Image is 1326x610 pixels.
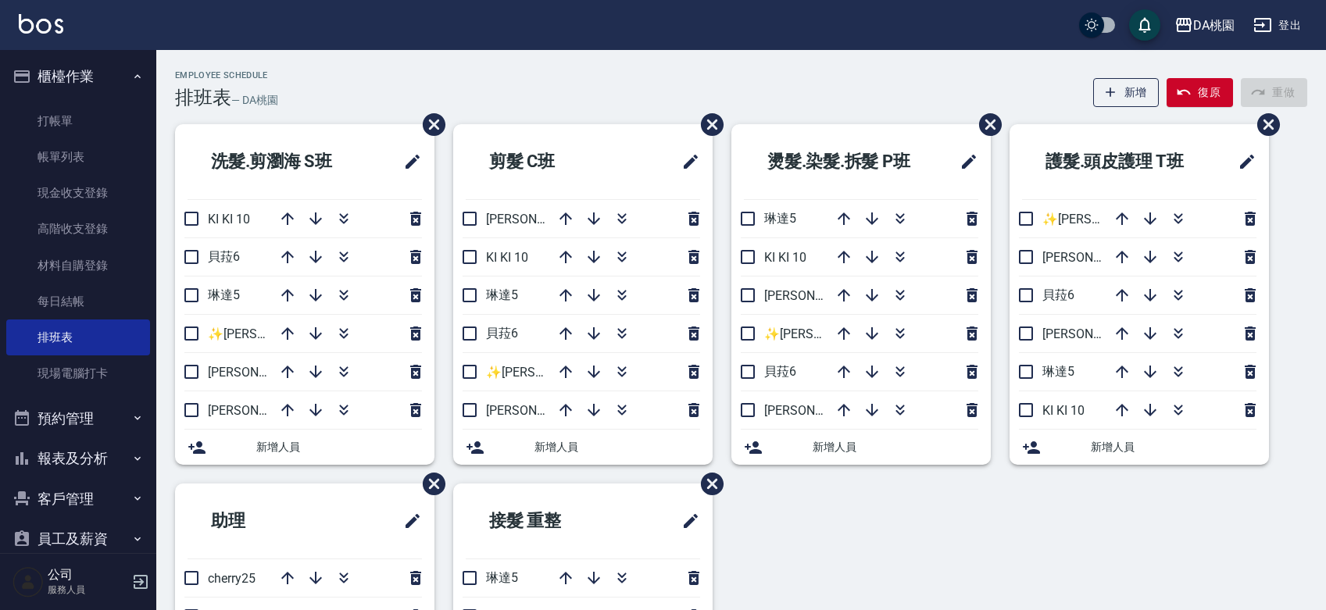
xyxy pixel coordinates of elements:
span: ✨[PERSON_NAME][PERSON_NAME] ✨16 [764,326,1000,341]
span: 修改班表的標題 [394,143,422,180]
span: KI KI 10 [208,212,250,227]
a: 每日結帳 [6,284,150,319]
button: 預約管理 [6,398,150,439]
button: 登出 [1247,11,1307,40]
span: ✨[PERSON_NAME][PERSON_NAME] ✨16 [1042,212,1278,227]
span: ✨[PERSON_NAME][PERSON_NAME] ✨16 [486,365,722,380]
p: 服務人員 [48,583,127,597]
span: KI KI 10 [486,250,528,265]
a: 現場電腦打卡 [6,355,150,391]
span: [PERSON_NAME]3 [1042,326,1143,341]
span: 新增人員 [1091,439,1256,455]
span: 琳達5 [1042,364,1074,379]
span: 貝菈6 [486,326,518,341]
h2: 洗髮.剪瀏海 S班 [188,134,374,190]
span: [PERSON_NAME]3 [486,403,587,418]
a: 現金收支登錄 [6,175,150,211]
span: 琳達5 [486,287,518,302]
div: DA桃園 [1193,16,1235,35]
span: 刪除班表 [689,102,726,148]
a: 打帳單 [6,103,150,139]
span: cherry25 [208,571,256,586]
a: 材料自購登錄 [6,248,150,284]
span: 修改班表的標題 [672,143,700,180]
span: 刪除班表 [411,461,448,507]
span: 刪除班表 [1246,102,1282,148]
h2: 護髮.頭皮護理 T班 [1022,134,1217,190]
h2: 助理 [188,493,331,549]
span: [PERSON_NAME]8 [764,288,865,303]
div: 新增人員 [731,430,991,465]
span: [PERSON_NAME]8 [1042,250,1143,265]
span: KI KI 10 [764,250,806,265]
span: 琳達5 [486,570,518,585]
h5: 公司 [48,567,127,583]
h2: 燙髮.染髮.拆髮 P班 [744,134,939,190]
span: 刪除班表 [967,102,1004,148]
span: 貝菈6 [764,364,796,379]
button: 新增 [1093,78,1160,107]
span: 修改班表的標題 [672,502,700,540]
span: [PERSON_NAME]8 [486,212,587,227]
h2: 接髮 重整 [466,493,628,549]
span: 修改班表的標題 [950,143,978,180]
span: [PERSON_NAME]8 [208,365,309,380]
span: 刪除班表 [689,461,726,507]
h2: Employee Schedule [175,70,278,80]
span: 琳達5 [208,287,240,302]
span: 新增人員 [813,439,978,455]
span: 修改班表的標題 [1228,143,1256,180]
span: 貝菈6 [208,249,240,264]
span: KI KI 10 [1042,403,1085,418]
img: Logo [19,14,63,34]
span: 琳達5 [764,211,796,226]
img: Person [13,566,44,598]
span: 新增人員 [534,439,700,455]
h3: 排班表 [175,87,231,109]
span: ✨[PERSON_NAME][PERSON_NAME] ✨16 [208,326,444,341]
button: 員工及薪資 [6,519,150,559]
a: 帳單列表 [6,139,150,175]
span: 刪除班表 [411,102,448,148]
a: 高階收支登錄 [6,211,150,247]
span: [PERSON_NAME]3 [208,403,309,418]
h2: 剪髮 C班 [466,134,625,190]
span: [PERSON_NAME]3 [764,403,865,418]
button: 櫃檯作業 [6,56,150,97]
button: 客戶管理 [6,479,150,519]
span: 貝菈6 [1042,287,1074,302]
div: 新增人員 [175,430,434,465]
span: 新增人員 [256,439,422,455]
button: save [1129,9,1160,41]
span: 修改班表的標題 [394,502,422,540]
button: 報表及分析 [6,438,150,479]
a: 排班表 [6,319,150,355]
div: 新增人員 [1010,430,1269,465]
div: 新增人員 [453,430,713,465]
h6: — DA桃園 [231,92,278,109]
button: DA桃園 [1168,9,1241,41]
button: 復原 [1167,78,1233,107]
